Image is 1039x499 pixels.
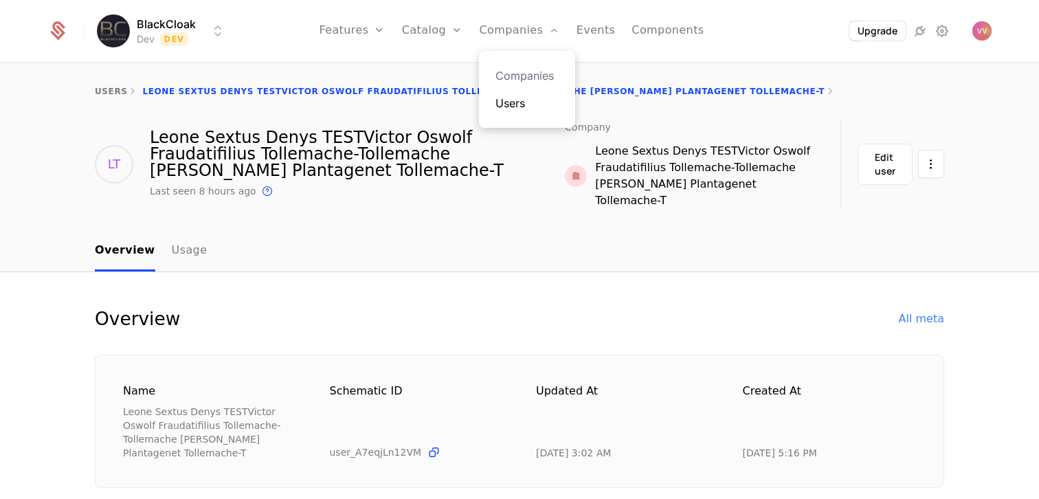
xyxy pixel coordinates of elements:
[536,383,710,441] div: Updated at
[95,305,180,333] div: Overview
[918,144,944,185] button: Select action
[123,383,297,399] div: Name
[899,311,944,327] div: All meta
[495,67,559,84] a: Companies
[536,446,611,460] div: 9/10/25, 3:02 AM
[875,151,895,178] div: Edit user
[95,231,207,271] ul: Choose Sub Page
[137,32,155,46] div: Dev
[912,23,928,39] a: Integrations
[565,122,611,132] span: Company
[160,32,188,46] span: Dev
[743,446,817,460] div: 6/16/25, 5:16 PM
[97,14,130,47] img: BlackCloak
[495,95,559,111] a: Users
[330,445,422,459] span: user_A7eqjLn12VM
[330,383,504,440] div: Schematic ID
[565,165,587,187] img: red.png
[137,16,196,32] span: BlackCloak
[150,129,565,179] div: Leone Sextus Denys TESTVictor Oswolf Fraudatifilius Tollemache-Tollemache [PERSON_NAME] Plantagen...
[95,145,133,184] div: LT
[565,143,818,209] a: Leone Sextus Denys TESTVictor Oswolf Fraudatifilius Tollemache-Tollemache [PERSON_NAME] Plantagen...
[743,383,917,441] div: Created at
[858,144,913,185] button: Edit user
[849,21,906,41] button: Upgrade
[95,231,944,271] nav: Main
[95,87,127,96] a: users
[595,143,813,209] div: Leone Sextus Denys TESTVictor Oswolf Fraudatifilius Tollemache-Tollemache [PERSON_NAME] Plantagen...
[972,21,992,41] button: Open user button
[101,16,226,46] button: Select environment
[972,21,992,41] img: Victor Vlad
[95,231,155,271] a: Overview
[123,405,297,460] div: Leone Sextus Denys TESTVictor Oswolf Fraudatifilius Tollemache-Tollemache [PERSON_NAME] Plantagen...
[934,23,950,39] a: Settings
[172,231,208,271] a: Usage
[150,184,256,198] div: Last seen 8 hours ago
